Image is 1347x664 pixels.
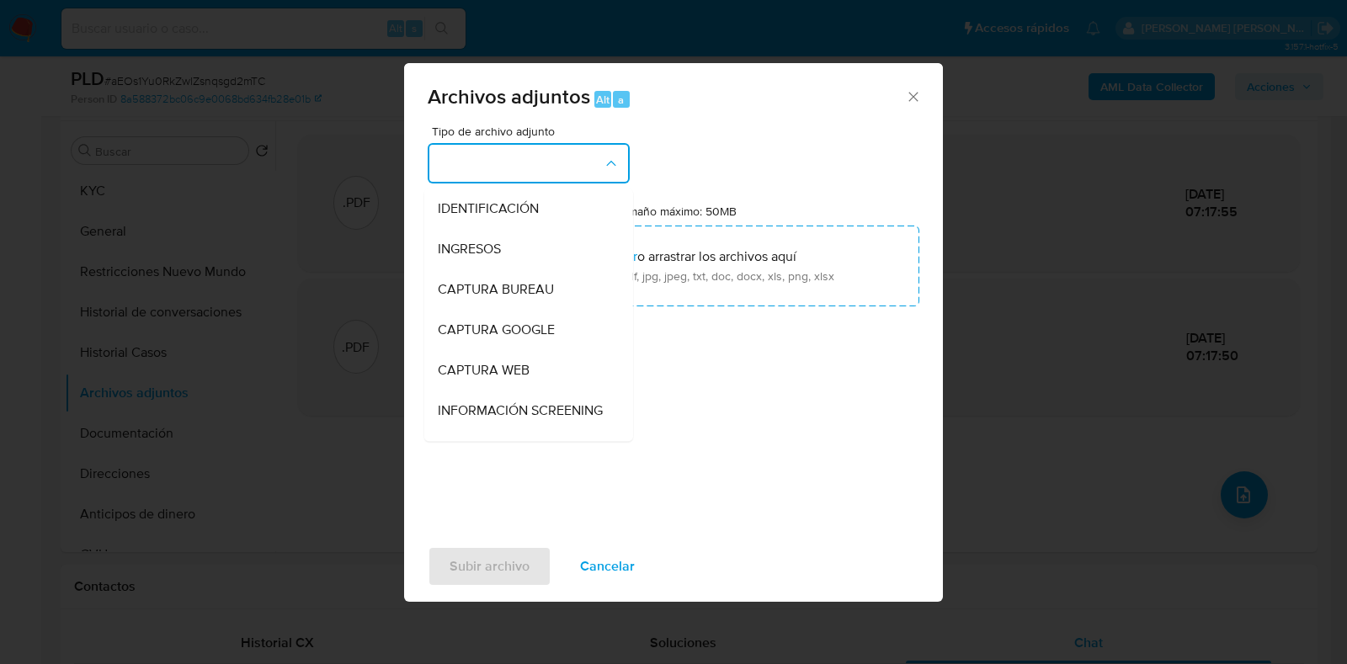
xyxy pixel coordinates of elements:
[596,92,610,108] span: Alt
[428,82,590,111] span: Archivos adjuntos
[438,321,555,338] span: CAPTURA GOOGLE
[580,548,635,585] span: Cancelar
[438,362,530,379] span: CAPTURA WEB
[905,88,920,104] button: Cerrar
[618,92,624,108] span: a
[438,200,539,217] span: IDENTIFICACIÓN
[432,125,634,137] span: Tipo de archivo adjunto
[438,241,501,258] span: INGRESOS
[616,204,737,219] label: Tamaño máximo: 50MB
[438,402,603,419] span: INFORMACIÓN SCREENING
[558,546,657,587] button: Cancelar
[438,281,554,298] span: CAPTURA BUREAU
